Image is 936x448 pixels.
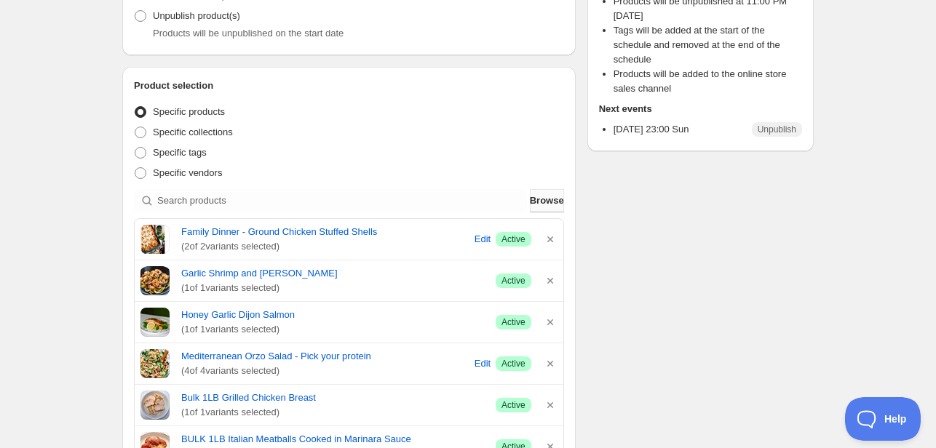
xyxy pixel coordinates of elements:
span: Active [501,316,525,328]
span: ( 1 of 1 variants selected) [181,281,484,295]
button: Browse [530,189,564,212]
a: BULK 1LB Italian Meatballs Cooked in Marinara Sauce [181,432,484,447]
img: Bulk Grilled Chicken Breast - Fresh 'N Tasty - Naples Meal Prep [140,391,170,420]
span: ( 1 of 1 variants selected) [181,322,484,337]
span: Unpublish product(s) [153,10,240,21]
a: Honey Garlic Dijon Salmon [181,308,484,322]
span: Unpublish [758,124,796,135]
a: Bulk 1LB Grilled Chicken Breast [181,391,484,405]
span: Active [501,233,525,245]
img: Family Dinner - Ground Chicken Stuffed Shells - Fresh 'N Tasty - Naples Meal Prep [140,225,170,254]
span: Edit [475,356,491,371]
h2: Next events [599,102,802,116]
span: Specific vendors [153,167,222,178]
span: Active [501,399,525,411]
button: Edit [472,352,493,375]
a: Mediterranean Orzo Salad - Pick your protein [181,349,469,364]
span: Specific tags [153,147,207,158]
span: Specific collections [153,127,233,137]
span: ( 4 of 4 variants selected) [181,364,469,378]
input: Search products [157,189,527,212]
span: ( 2 of 2 variants selected) [181,239,469,254]
a: Family Dinner - Ground Chicken Stuffed Shells [181,225,469,239]
span: Active [501,358,525,369]
button: Edit [472,228,493,251]
li: Products will be added to the online store sales channel [614,67,802,96]
p: [DATE] 23:00 Sun [614,122,689,137]
span: Edit [475,232,491,247]
iframe: Toggle Customer Support [845,397,921,441]
span: Browse [530,193,564,208]
a: Garlic Shrimp and [PERSON_NAME] [181,266,484,281]
span: ( 1 of 1 variants selected) [181,405,484,420]
span: Products will be unpublished on the start date [153,28,344,39]
span: Active [501,275,525,287]
h2: Product selection [134,79,564,93]
li: Tags will be added at the start of the schedule and removed at the end of the schedule [614,23,802,67]
span: Specific products [153,106,225,117]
